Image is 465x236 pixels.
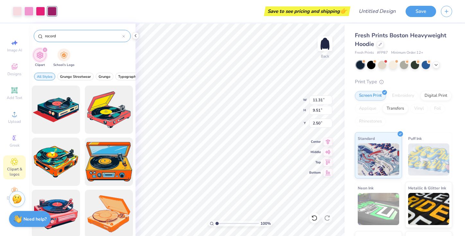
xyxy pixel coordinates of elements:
[34,73,55,80] button: filter button
[355,50,374,56] span: Fresh Prints
[7,195,22,201] span: Decorate
[420,91,452,101] div: Digital Print
[8,119,21,124] span: Upload
[7,71,22,77] span: Designs
[3,167,26,177] span: Clipart & logos
[37,74,52,79] span: All Styles
[309,150,321,154] span: Middle
[60,51,67,59] img: School's Logo Image
[33,49,46,68] div: filter for Clipart
[266,6,349,16] div: Save to see pricing and shipping
[309,140,321,144] span: Center
[354,5,401,18] input: Untitled Design
[391,50,423,56] span: Minimum Order: 12 +
[377,50,388,56] span: # FP87
[410,104,428,113] div: Vinyl
[57,73,94,80] button: filter button
[96,73,113,80] button: filter button
[430,104,445,113] div: Foil
[260,221,271,226] span: 100 %
[355,78,452,86] div: Print Type
[355,117,386,126] div: Rhinestones
[10,143,20,148] span: Greek
[408,143,450,176] img: Puff Ink
[358,185,373,191] span: Neon Ink
[60,74,91,79] span: Grunge Streetwear
[35,63,45,68] span: Clipart
[408,185,446,191] span: Metallic & Glitter Ink
[53,49,75,68] div: filter for School's Logo
[23,216,47,222] strong: Need help?
[309,160,321,165] span: Top
[53,63,75,68] span: School's Logo
[388,91,418,101] div: Embroidery
[118,74,138,79] span: Typography
[358,193,399,225] img: Neon Ink
[53,49,75,68] button: filter button
[115,73,141,80] button: filter button
[44,33,122,39] input: Try "Stars"
[408,193,450,225] img: Metallic & Glitter Ink
[358,143,399,176] img: Standard
[355,32,446,48] span: Fresh Prints Boston Heavyweight Hoodie
[355,104,381,113] div: Applique
[309,170,321,175] span: Bottom
[406,6,436,17] button: Save
[7,95,22,100] span: Add Text
[7,48,22,53] span: Image AI
[33,49,46,68] button: filter button
[36,51,44,59] img: Clipart Image
[382,104,408,113] div: Transfers
[319,37,331,50] img: Back
[340,7,347,15] span: 👉
[321,53,329,59] div: Back
[408,135,422,142] span: Puff Ink
[358,135,375,142] span: Standard
[355,91,386,101] div: Screen Print
[99,74,110,79] span: Grunge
